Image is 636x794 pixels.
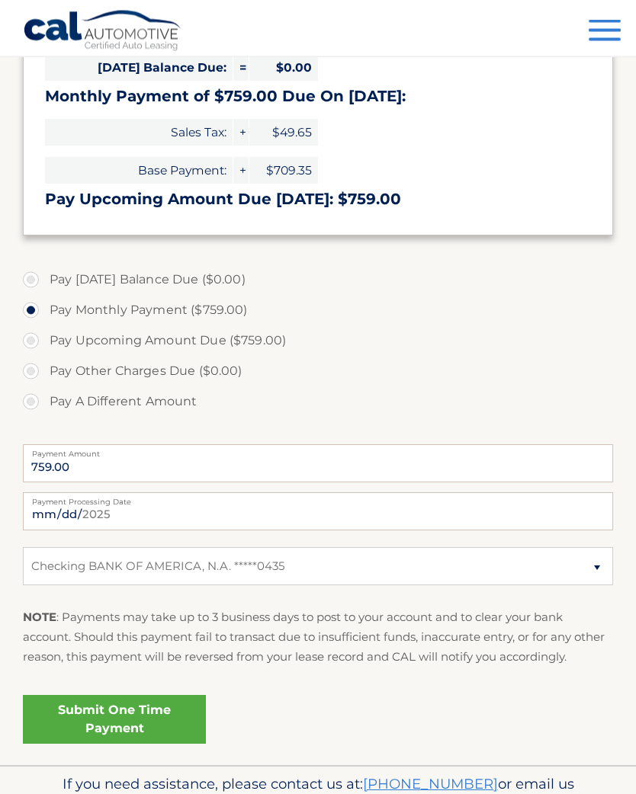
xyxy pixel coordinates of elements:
span: $0.00 [249,55,318,82]
label: Pay Monthly Payment ($759.00) [23,296,613,326]
a: Cal Automotive [23,10,183,54]
label: Pay Other Charges Due ($0.00) [23,357,613,387]
strong: NOTE [23,610,56,625]
span: + [233,120,249,146]
p: : Payments may take up to 3 business days to post to your account and to clear your bank account.... [23,608,613,668]
h3: Monthly Payment of $759.00 Due On [DATE]: [45,88,591,107]
input: Payment Amount [23,445,613,483]
input: Payment Date [23,493,613,531]
label: Pay A Different Amount [23,387,613,418]
label: Pay Upcoming Amount Due ($759.00) [23,326,613,357]
h3: Pay Upcoming Amount Due [DATE]: $759.00 [45,190,591,210]
span: + [233,158,249,184]
a: [PHONE_NUMBER] [363,776,498,793]
button: Menu [589,20,621,45]
span: $709.35 [249,158,318,184]
span: Base Payment: [45,158,233,184]
label: Payment Processing Date [23,493,613,505]
label: Pay [DATE] Balance Due ($0.00) [23,265,613,296]
span: [DATE] Balance Due: [45,55,233,82]
label: Payment Amount [23,445,613,457]
span: = [233,55,249,82]
span: Sales Tax: [45,120,233,146]
span: $49.65 [249,120,318,146]
a: Submit One Time Payment [23,696,206,744]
